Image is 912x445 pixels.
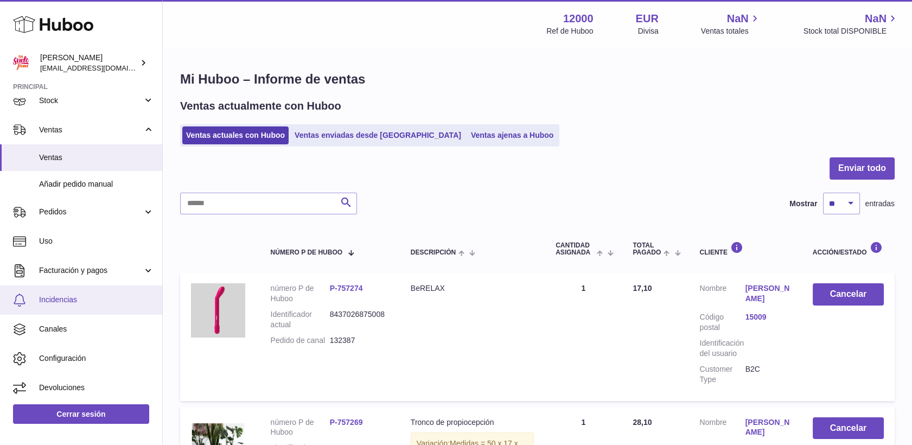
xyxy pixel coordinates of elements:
span: número P de Huboo [271,249,342,256]
span: Stock total DISPONIBLE [803,26,899,36]
span: Devoluciones [39,383,154,393]
span: Descripción [411,249,456,256]
dt: Código postal [700,312,745,333]
a: Ventas enviadas desde [GEOGRAPHIC_DATA] [291,126,465,144]
dt: Nombre [700,417,745,441]
dd: 132387 [330,335,389,346]
span: [EMAIL_ADDRESS][DOMAIN_NAME] [40,63,160,72]
img: Bgee-classic-by-esf.jpg [191,283,245,338]
dt: Pedido de canal [271,335,330,346]
span: Pedidos [39,207,143,217]
a: NaN Stock total DISPONIBLE [803,11,899,36]
span: Stock [39,96,143,106]
a: Ventas actuales con Huboo [182,126,289,144]
dt: Identificación del usuario [700,338,745,359]
strong: EUR [636,11,659,26]
dt: Nombre [700,283,745,307]
span: 28,10 [633,418,652,427]
a: Cerrar sesión [13,404,149,424]
span: Facturación y pagos [39,265,143,276]
a: P-757269 [330,418,363,427]
span: Canales [39,324,154,334]
div: BeRELAX [411,283,534,294]
label: Mostrar [789,199,817,209]
div: Acción/Estado [813,241,884,256]
span: Total pagado [633,242,661,256]
span: Ventas totales [701,26,761,36]
div: Divisa [638,26,659,36]
dt: Identificador actual [271,309,330,330]
a: NaN Ventas totales [701,11,761,36]
span: Cantidad ASIGNADA [556,242,594,256]
dt: Customer Type [700,364,745,385]
div: Cliente [700,241,791,256]
span: 17,10 [633,284,652,293]
strong: 12000 [563,11,594,26]
span: entradas [865,199,895,209]
button: Cancelar [813,283,884,306]
a: Ventas ajenas a Huboo [467,126,558,144]
span: Ventas [39,152,154,163]
span: Añadir pedido manual [39,179,154,189]
dt: número P de Huboo [271,283,330,304]
td: 1 [545,272,622,400]
img: mar@ensuelofirme.com [13,55,29,71]
button: Cancelar [813,417,884,440]
a: [PERSON_NAME] [745,417,791,438]
span: NaN [865,11,887,26]
div: [PERSON_NAME] [40,53,138,73]
span: Incidencias [39,295,154,305]
span: Uso [39,236,154,246]
h1: Mi Huboo – Informe de ventas [180,71,895,88]
a: [PERSON_NAME] [745,283,791,304]
a: P-757274 [330,284,363,293]
span: Configuración [39,353,154,364]
a: 15009 [745,312,791,322]
span: Ventas [39,125,143,135]
dd: B2C [745,364,791,385]
button: Enviar todo [830,157,895,180]
h2: Ventas actualmente con Huboo [180,99,341,113]
div: Ref de Huboo [546,26,593,36]
span: NaN [727,11,749,26]
div: Tronco de propiocepción [411,417,534,428]
dd: 8437026875008 [330,309,389,330]
dt: número P de Huboo [271,417,330,438]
